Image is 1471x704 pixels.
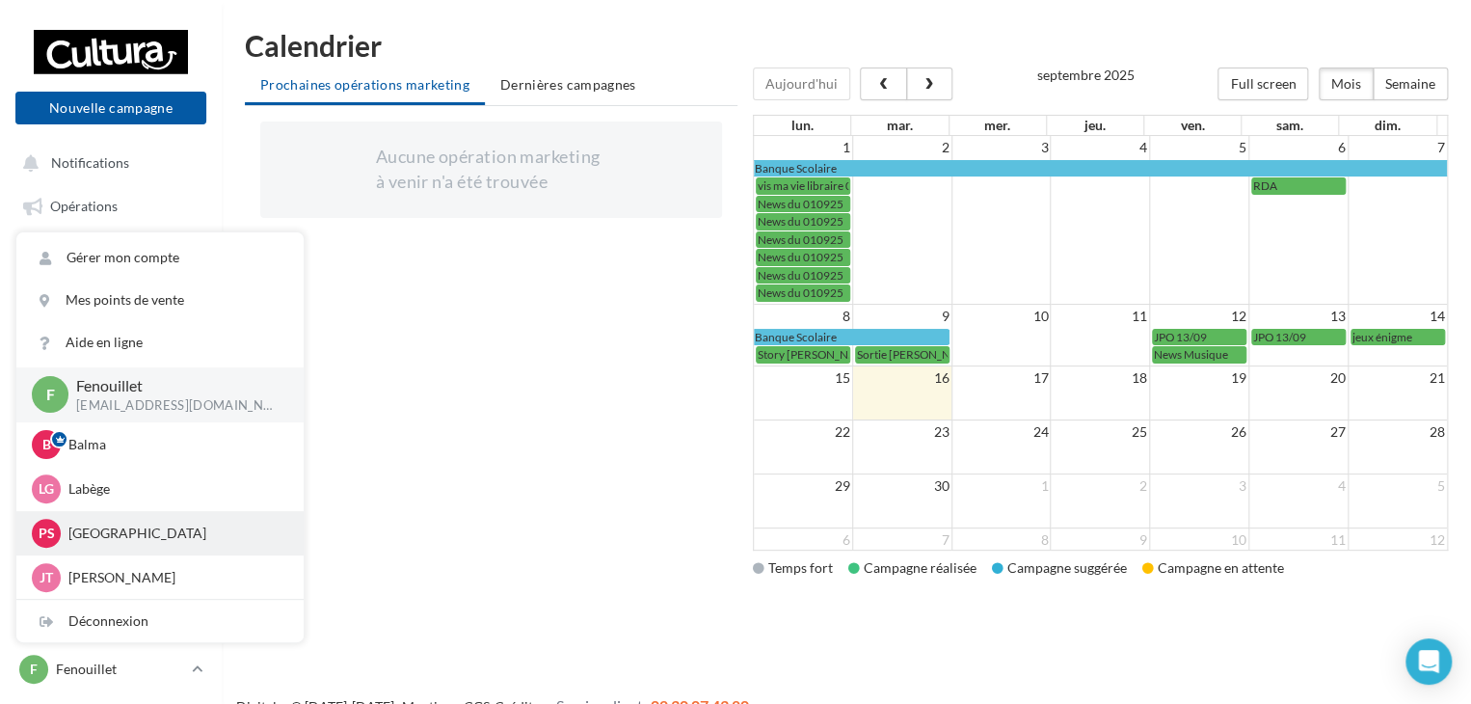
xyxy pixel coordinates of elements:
td: 17 [951,366,1051,390]
a: JPO 13/09 [1152,329,1246,345]
a: Story [PERSON_NAME] [756,346,850,363]
td: 19 [1150,366,1249,390]
td: 1 [951,474,1051,498]
th: jeu. [1046,116,1143,135]
div: Temps fort [753,558,833,578]
td: 4 [1051,136,1150,159]
a: Aide en ligne [16,321,304,364]
a: Opérations [12,187,210,222]
td: 30 [852,474,951,498]
a: Banque Scolaire [754,329,949,345]
td: 5 [1348,474,1447,498]
td: 11 [1248,528,1348,552]
th: ven. [1143,116,1241,135]
span: JPO 13/09 [1253,330,1306,344]
button: Notifications [12,145,202,179]
td: 24 [951,420,1051,444]
td: 7 [852,528,951,552]
span: Opérations [50,198,118,214]
td: 23 [852,420,951,444]
p: Labège [68,479,281,499]
a: News du 010925 [756,249,850,265]
td: 22 [754,420,853,444]
div: Open Intercom Messenger [1405,638,1452,685]
th: lun. [754,116,851,135]
td: 11 [1051,304,1150,328]
span: jeux énigme [1352,330,1412,344]
span: Lg [39,479,54,499]
button: Nouvelle campagne [15,92,206,124]
span: F [46,384,55,406]
span: Sortie [PERSON_NAME] [857,347,979,362]
p: Fenouillet [56,660,184,679]
td: 21 [1348,366,1447,390]
p: Balma [68,435,281,454]
td: 1 [754,136,853,159]
a: News du 010925 [756,213,850,230]
td: 4 [1248,474,1348,498]
a: Calendrier [12,360,210,394]
td: 6 [1248,136,1348,159]
td: 2 [852,136,951,159]
p: [GEOGRAPHIC_DATA] [68,524,281,543]
td: 9 [1051,528,1150,552]
h2: septembre 2025 [1036,68,1134,82]
td: 3 [951,136,1051,159]
th: dim. [1339,116,1436,135]
a: jeux énigme [1351,329,1445,345]
a: Campagnes [12,274,210,309]
a: Sortie [PERSON_NAME] [855,346,949,363]
span: vis ma vie libraire 01/09 [758,178,876,193]
td: 13 [1248,304,1348,328]
span: Notifications [51,154,129,171]
span: RDA [1253,178,1277,193]
a: News du 010925 [756,284,850,301]
div: Campagne réalisée [848,558,976,578]
a: News du 010925 [756,196,850,212]
a: vis ma vie libraire 01/09 [756,177,850,194]
button: Semaine [1373,68,1448,100]
span: News du 010925 [758,268,843,283]
a: News Musique [1152,346,1246,363]
a: JPO 13/09 [1251,329,1346,345]
a: RDA [1251,177,1346,194]
button: Aujourd'hui [753,68,850,100]
span: B [42,435,51,454]
span: Banque Scolaire [755,161,837,176]
th: sam. [1242,116,1339,135]
span: JT [40,568,53,587]
th: mar. [851,116,949,135]
span: Story [PERSON_NAME] [758,347,877,362]
th: mer. [949,116,1046,135]
span: Dernières campagnes [500,76,636,93]
td: 16 [852,366,951,390]
td: 14 [1348,304,1447,328]
td: 2 [1051,474,1150,498]
td: 29 [754,474,853,498]
span: News du 010925 [758,214,843,229]
span: F [30,660,38,679]
button: Full screen [1217,68,1308,100]
p: Fenouillet [76,375,273,397]
span: News du 010925 [758,285,843,300]
a: Banque Scolaire [754,160,1447,176]
span: News du 010925 [758,232,843,247]
span: JPO 13/09 [1154,330,1207,344]
td: 28 [1348,420,1447,444]
a: News du 010925 [756,267,850,284]
a: Médiathèque [12,316,210,351]
td: 6 [754,528,853,552]
td: 5 [1150,136,1249,159]
td: 8 [951,528,1051,552]
td: 7 [1348,136,1447,159]
span: Ps [39,524,55,543]
td: 27 [1248,420,1348,444]
a: Gérer mon compte [16,236,304,279]
button: Mois [1319,68,1374,100]
span: News du 010925 [758,250,843,264]
span: News Musique [1154,347,1228,362]
div: Campagne en attente [1142,558,1284,578]
span: Banque Scolaire [755,330,837,344]
div: Campagne suggérée [992,558,1127,578]
td: 26 [1150,420,1249,444]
